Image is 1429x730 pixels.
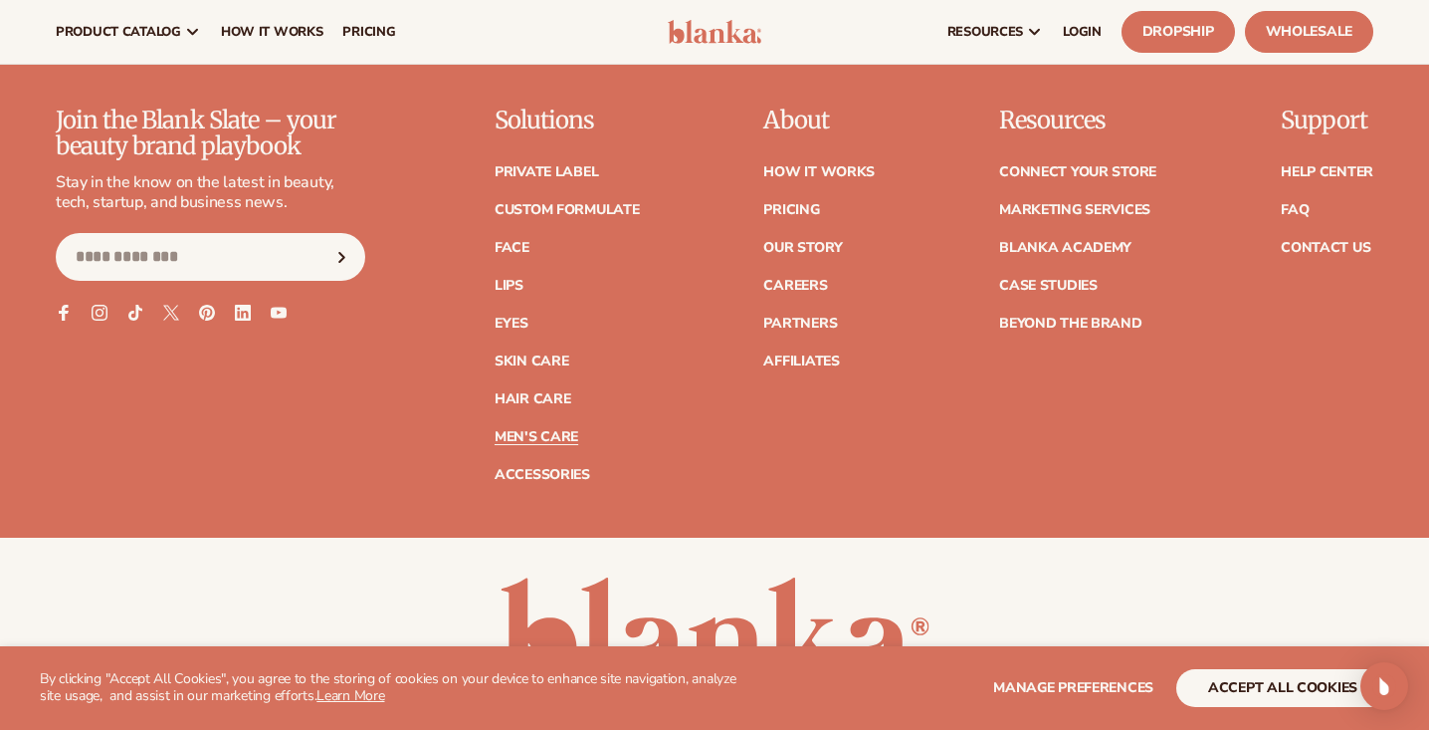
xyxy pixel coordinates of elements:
[495,165,598,179] a: Private label
[56,24,181,40] span: product catalog
[495,468,590,482] a: Accessories
[1281,108,1373,133] p: Support
[763,203,819,217] a: Pricing
[316,686,384,705] a: Learn More
[1281,165,1373,179] a: Help Center
[763,165,875,179] a: How It Works
[495,108,640,133] p: Solutions
[1281,241,1370,255] a: Contact Us
[763,108,875,133] p: About
[56,172,365,214] p: Stay in the know on the latest in beauty, tech, startup, and business news.
[763,279,827,293] a: Careers
[56,108,365,160] p: Join the Blank Slate – your beauty brand playbook
[999,317,1142,331] a: Beyond the brand
[495,241,529,255] a: Face
[1176,669,1389,707] button: accept all cookies
[495,317,528,331] a: Eyes
[999,241,1131,255] a: Blanka Academy
[221,24,323,40] span: How It Works
[1122,11,1235,53] a: Dropship
[999,279,1098,293] a: Case Studies
[668,20,761,44] img: logo
[999,165,1156,179] a: Connect your store
[495,392,570,406] a: Hair Care
[320,233,364,281] button: Subscribe
[495,279,523,293] a: Lips
[763,355,839,368] a: Affiliates
[999,108,1156,133] p: Resources
[993,678,1153,697] span: Manage preferences
[495,203,640,217] a: Custom formulate
[1360,662,1408,710] div: Open Intercom Messenger
[40,671,744,705] p: By clicking "Accept All Cookies", you agree to the storing of cookies on your device to enhance s...
[947,24,1023,40] span: resources
[1245,11,1373,53] a: Wholesale
[342,24,395,40] span: pricing
[495,430,578,444] a: Men's Care
[763,241,842,255] a: Our Story
[999,203,1150,217] a: Marketing services
[1281,203,1309,217] a: FAQ
[993,669,1153,707] button: Manage preferences
[495,355,568,368] a: Skin Care
[1063,24,1102,40] span: LOGIN
[763,317,837,331] a: Partners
